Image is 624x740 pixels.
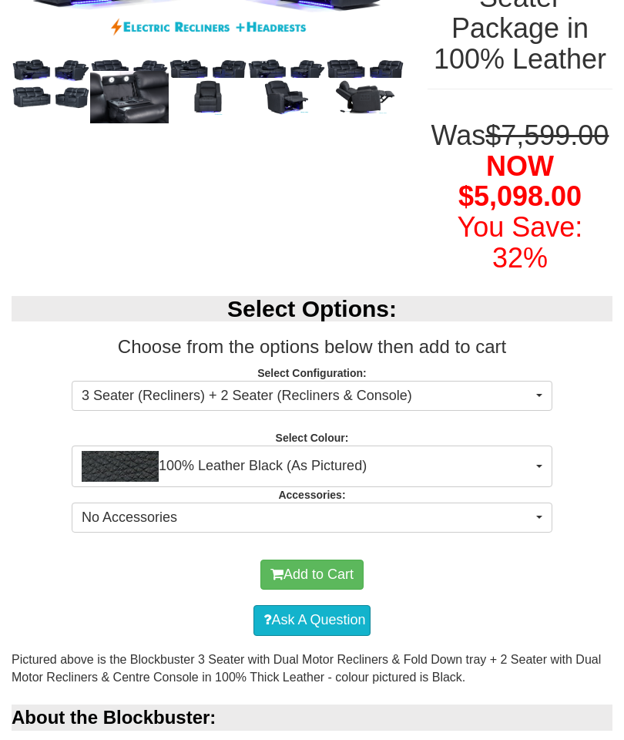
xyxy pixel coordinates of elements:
strong: Select Configuration: [257,367,367,379]
font: You Save: 32% [458,211,583,274]
strong: Select Colour: [276,432,349,444]
a: Ask A Question [253,605,370,636]
h3: Choose from the options below then add to cart [12,337,612,357]
strong: Accessories: [278,489,345,501]
button: 100% Leather Black (As Pictured)100% Leather Black (As Pictured) [72,446,552,487]
span: NOW $5,098.00 [458,150,582,213]
span: No Accessories [82,508,532,528]
h1: Was [428,120,612,273]
button: Add to Cart [260,560,364,590]
div: About the Blockbuster: [12,705,612,731]
del: $7,599.00 [485,119,609,151]
button: No Accessories [72,503,552,533]
span: 3 Seater (Recliners) + 2 Seater (Recliners & Console) [82,386,532,406]
b: Select Options: [227,296,397,321]
span: 100% Leather Black (As Pictured) [82,451,532,482]
img: 100% Leather Black (As Pictured) [82,451,159,482]
button: 3 Seater (Recliners) + 2 Seater (Recliners & Console) [72,381,552,412]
